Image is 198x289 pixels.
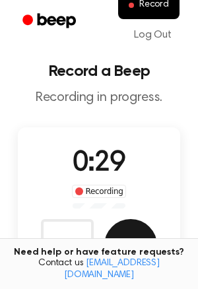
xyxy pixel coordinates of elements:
a: Beep [13,9,88,34]
div: Recording [72,185,127,198]
a: Log Out [121,19,185,51]
a: [EMAIL_ADDRESS][DOMAIN_NAME] [64,259,160,280]
p: Recording in progress. [11,90,187,106]
button: Delete Audio Record [41,219,94,272]
button: Save Audio Record [104,219,157,272]
span: 0:29 [73,150,125,177]
span: Contact us [8,258,190,281]
h1: Record a Beep [11,63,187,79]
